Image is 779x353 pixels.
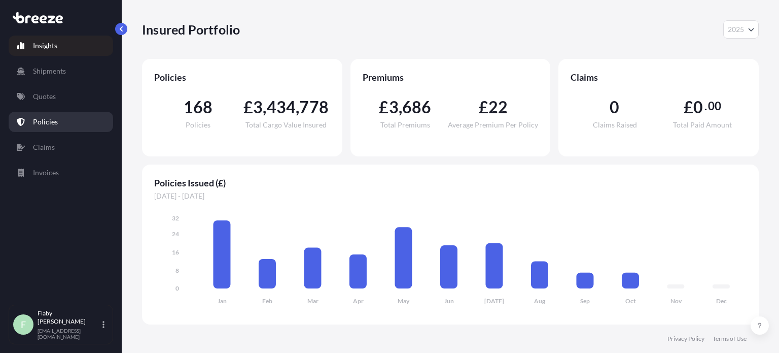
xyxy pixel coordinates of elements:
[33,168,59,178] p: Invoices
[175,267,179,274] tspan: 8
[704,102,707,110] span: .
[488,99,508,115] span: 22
[38,328,100,340] p: [EMAIL_ADDRESS][DOMAIN_NAME]
[9,163,113,183] a: Invoices
[184,99,213,115] span: 168
[33,142,55,152] p: Claims
[402,99,432,115] span: 686
[363,71,539,83] span: Premiums
[267,99,296,115] span: 434
[33,91,56,102] p: Quotes
[673,121,732,129] span: Total Paid Amount
[9,86,113,107] a: Quotes
[175,284,179,292] tspan: 0
[625,297,636,305] tspan: Oct
[243,99,253,115] span: £
[245,121,327,129] span: Total Cargo Value Insured
[186,121,210,129] span: Policies
[9,61,113,81] a: Shipments
[9,36,113,56] a: Insights
[593,121,637,129] span: Claims Raised
[580,297,590,305] tspan: Sep
[693,99,703,115] span: 0
[33,66,66,76] p: Shipments
[9,112,113,132] a: Policies
[307,297,318,305] tspan: Mar
[684,99,693,115] span: £
[708,102,721,110] span: 00
[667,335,704,343] a: Privacy Policy
[380,121,430,129] span: Total Premiums
[172,248,179,256] tspan: 16
[9,137,113,157] a: Claims
[353,297,364,305] tspan: Apr
[154,177,747,189] span: Policies Issued (£)
[154,71,330,83] span: Policies
[728,24,744,35] span: 2025
[389,99,399,115] span: 3
[253,99,263,115] span: 3
[379,99,388,115] span: £
[299,99,329,115] span: 778
[398,297,410,305] tspan: May
[610,99,619,115] span: 0
[484,297,504,305] tspan: [DATE]
[172,230,179,238] tspan: 24
[399,99,402,115] span: ,
[218,297,227,305] tspan: Jan
[296,99,299,115] span: ,
[670,297,682,305] tspan: Nov
[723,20,759,39] button: Year Selector
[713,335,747,343] a: Terms of Use
[263,99,266,115] span: ,
[534,297,546,305] tspan: Aug
[142,21,240,38] p: Insured Portfolio
[33,117,58,127] p: Policies
[33,41,57,51] p: Insights
[716,297,727,305] tspan: Dec
[444,297,454,305] tspan: Jun
[21,319,26,330] span: F
[172,214,179,222] tspan: 32
[154,191,747,201] span: [DATE] - [DATE]
[448,121,538,129] span: Average Premium Per Policy
[38,309,100,326] p: Flaby [PERSON_NAME]
[262,297,272,305] tspan: Feb
[479,99,488,115] span: £
[571,71,747,83] span: Claims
